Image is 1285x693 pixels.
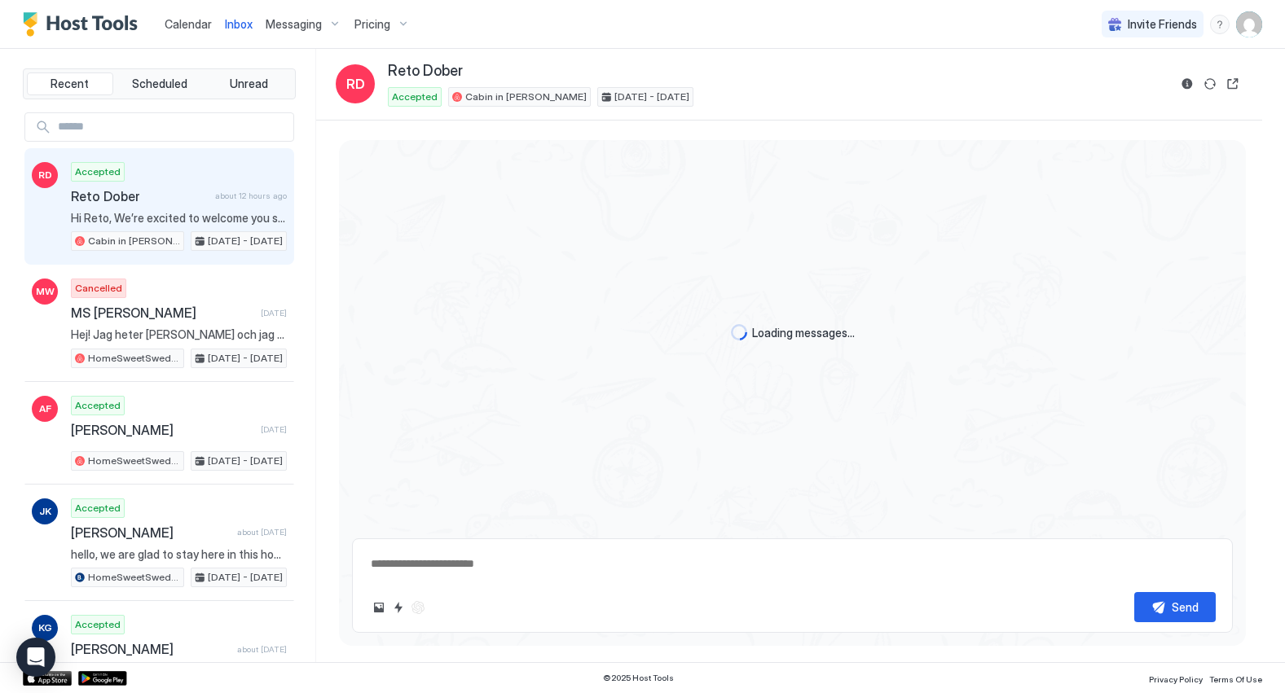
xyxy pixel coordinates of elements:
[354,17,390,32] span: Pricing
[215,191,287,201] span: about 12 hours ago
[75,501,121,515] span: Accepted
[165,17,212,31] span: Calendar
[75,398,121,413] span: Accepted
[71,327,287,342] span: Hej! Jag heter [PERSON_NAME] och jag bokar boendet åt en av våra medarbetare på MS [PERSON_NAME] ...
[731,324,747,340] div: loading
[237,527,287,537] span: about [DATE]
[614,90,689,104] span: [DATE] - [DATE]
[38,168,52,182] span: RD
[1134,592,1216,622] button: Send
[71,524,231,541] span: [PERSON_NAME]
[75,617,121,632] span: Accepted
[88,234,180,248] span: Cabin in [PERSON_NAME]
[39,401,51,416] span: AF
[1210,15,1230,34] div: menu
[1149,669,1203,686] a: Privacy Policy
[208,234,283,248] span: [DATE] - [DATE]
[132,77,187,91] span: Scheduled
[208,351,283,366] span: [DATE] - [DATE]
[266,17,322,32] span: Messaging
[1177,74,1197,94] button: Reservation information
[88,454,180,468] span: HomeSweetSweden
[71,305,254,321] span: MS [PERSON_NAME]
[208,570,283,585] span: [DATE] - [DATE]
[23,68,296,99] div: tab-group
[75,281,122,296] span: Cancelled
[389,598,408,617] button: Quick reply
[88,570,180,585] span: HomeSweetSweden
[1128,17,1197,32] span: Invite Friends
[78,671,127,686] a: Google Play Store
[1149,674,1203,684] span: Privacy Policy
[1200,74,1220,94] button: Sync reservation
[237,644,287,655] span: about [DATE]
[71,547,287,562] span: hello, we are glad to stay here in this house, everything is allright, thank you best regards
[23,12,145,37] a: Host Tools Logo
[1223,74,1243,94] button: Open reservation
[225,17,253,31] span: Inbox
[88,351,180,366] span: HomeSweetSweden
[16,638,55,677] div: Open Intercom Messenger
[117,72,203,95] button: Scheduled
[346,74,365,94] span: RD
[1209,674,1262,684] span: Terms Of Use
[38,621,52,635] span: KG
[71,211,287,226] span: Hi Reto, We’re excited to welcome you soon! To make your arrival as smooth as possible, we offer ...
[36,284,55,299] span: MW
[369,598,389,617] button: Upload image
[603,673,674,683] span: © 2025 Host Tools
[165,15,212,33] a: Calendar
[261,308,287,318] span: [DATE]
[465,90,587,104] span: Cabin in [PERSON_NAME]
[39,504,51,519] span: JK
[1172,599,1199,616] div: Send
[388,62,463,81] span: Reto Dober
[27,72,113,95] button: Recent
[71,641,231,657] span: [PERSON_NAME]
[51,113,293,141] input: Input Field
[1236,11,1262,37] div: User profile
[752,326,855,340] span: Loading messages...
[71,188,209,204] span: Reto Dober
[230,77,268,91] span: Unread
[75,164,121,179] span: Accepted
[392,90,438,104] span: Accepted
[205,72,292,95] button: Unread
[23,671,72,686] a: App Store
[261,424,287,435] span: [DATE]
[71,422,254,438] span: [PERSON_NAME]
[225,15,253,33] a: Inbox
[208,454,283,468] span: [DATE] - [DATE]
[51,77,89,91] span: Recent
[1209,669,1262,686] a: Terms Of Use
